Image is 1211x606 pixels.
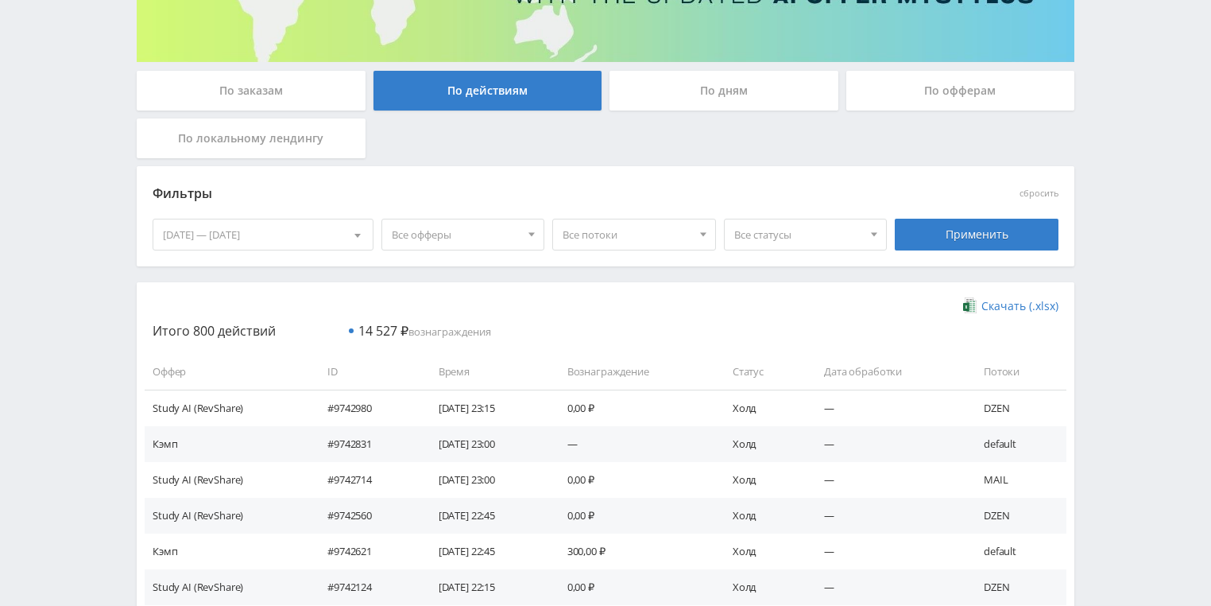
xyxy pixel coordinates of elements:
[968,462,1066,498] td: MAIL
[423,426,551,462] td: [DATE] 23:00
[551,390,717,425] td: 0,00 ₽
[963,297,977,313] img: xlsx
[717,426,808,462] td: Холд
[609,71,838,111] div: По дням
[717,390,808,425] td: Холд
[717,498,808,534] td: Холд
[423,354,551,390] td: Время
[968,498,1066,534] td: DZEN
[551,426,717,462] td: —
[145,390,311,425] td: Study AI (RevShare)
[551,354,717,390] td: Вознаграждение
[311,462,423,498] td: #9742714
[145,462,311,498] td: Study AI (RevShare)
[145,569,311,605] td: Study AI (RevShare)
[717,534,808,569] td: Холд
[358,322,408,340] span: 14 527 ₽
[963,298,1058,314] a: Скачать (.xlsx)
[311,354,423,390] td: ID
[551,569,717,605] td: 0,00 ₽
[808,426,968,462] td: —
[423,462,551,498] td: [DATE] 23:00
[717,462,808,498] td: Холд
[145,426,311,462] td: Кэмп
[153,182,830,206] div: Фильтры
[808,462,968,498] td: —
[808,569,968,605] td: —
[551,534,717,569] td: 300,00 ₽
[968,534,1066,569] td: default
[551,462,717,498] td: 0,00 ₽
[808,534,968,569] td: —
[895,219,1058,251] div: Применить
[137,71,366,111] div: По заказам
[392,219,520,250] span: Все офферы
[563,219,691,250] span: Все потоки
[1019,188,1058,199] button: сбросить
[734,219,863,250] span: Все статусы
[145,534,311,569] td: Кэмп
[311,534,423,569] td: #9742621
[808,390,968,425] td: —
[423,498,551,534] td: [DATE] 22:45
[846,71,1075,111] div: По офферам
[311,498,423,534] td: #9742560
[968,426,1066,462] td: default
[717,569,808,605] td: Холд
[808,354,968,390] td: Дата обработки
[981,300,1058,313] span: Скачать (.xlsx)
[423,390,551,425] td: [DATE] 23:15
[145,354,311,390] td: Оффер
[153,322,276,340] span: Итого 800 действий
[968,354,1066,390] td: Потоки
[423,569,551,605] td: [DATE] 22:15
[358,324,491,339] span: вознаграждения
[968,569,1066,605] td: DZEN
[808,498,968,534] td: —
[717,354,808,390] td: Статус
[968,390,1066,425] td: DZEN
[311,390,423,425] td: #9742980
[311,426,423,462] td: #9742831
[145,498,311,534] td: Study AI (RevShare)
[551,498,717,534] td: 0,00 ₽
[373,71,602,111] div: По действиям
[311,569,423,605] td: #9742124
[423,534,551,569] td: [DATE] 22:45
[137,118,366,158] div: По локальному лендингу
[153,219,373,250] div: [DATE] — [DATE]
